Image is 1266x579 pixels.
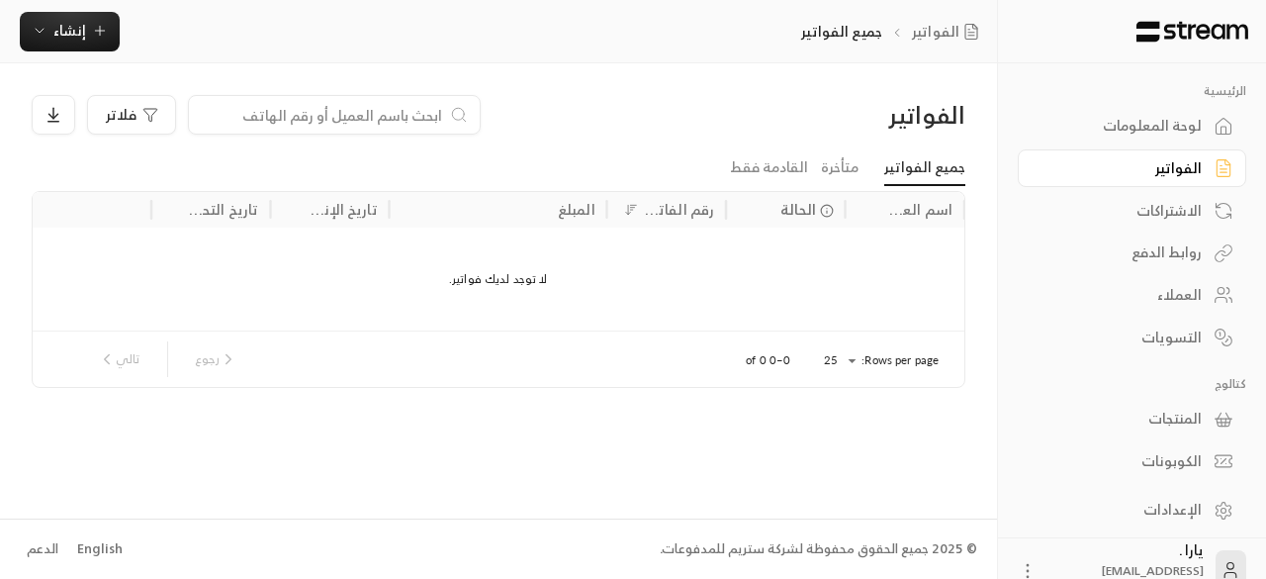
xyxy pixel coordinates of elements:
[1042,500,1202,520] div: الإعدادات
[730,150,808,185] a: القادمة فقط
[1018,149,1246,188] a: الفواتير
[1042,201,1202,221] div: الاشتراكات
[912,22,987,42] a: الفواتير
[53,18,86,43] span: إنشاء
[1018,442,1246,481] a: الكوبونات
[1018,276,1246,315] a: العملاء
[20,12,120,51] button: إنشاء
[77,539,123,559] div: English
[1042,285,1202,305] div: العملاء
[1018,318,1246,356] a: التسويات
[558,197,595,222] div: المبلغ
[1018,234,1246,272] a: روابط الدفع
[1042,451,1202,471] div: الكوبونات
[1018,191,1246,230] a: الاشتراكات
[1018,376,1246,392] p: كتالوج
[1018,83,1246,99] p: الرئيسية
[883,197,952,222] div: اسم العميل
[201,104,442,126] input: ابحث باسم العميل أو رقم الهاتف
[619,198,643,222] button: Sort
[87,95,176,135] button: فلاتر
[1018,491,1246,530] a: الإعدادات
[801,22,986,42] nav: breadcrumb
[20,531,64,567] a: الدعم
[861,352,939,368] p: Rows per page:
[780,199,817,220] span: الحالة
[1042,328,1202,347] div: التسويات
[1042,242,1202,262] div: روابط الدفع
[660,539,977,559] div: © 2025 جميع الحقوق محفوظة لشركة ستريم للمدفوعات.
[1042,116,1202,136] div: لوحة المعلومات
[1018,400,1246,438] a: المنتجات
[189,197,258,222] div: تاريخ التحديث
[1018,107,1246,145] a: لوحة المعلومات
[801,22,882,42] p: جميع الفواتير
[32,228,964,331] div: لا توجد لديك فواتير.
[884,150,965,186] a: جميع الفواتير
[1042,158,1202,178] div: الفواتير
[106,108,136,122] span: فلاتر
[308,197,377,222] div: تاريخ الإنشاء
[747,99,965,131] div: الفواتير
[821,150,859,185] a: متأخرة
[1134,21,1250,43] img: Logo
[814,348,861,373] div: 25
[746,352,790,368] p: 0–0 of 0
[1042,409,1202,429] div: المنتجات
[645,197,714,222] div: رقم الفاتورة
